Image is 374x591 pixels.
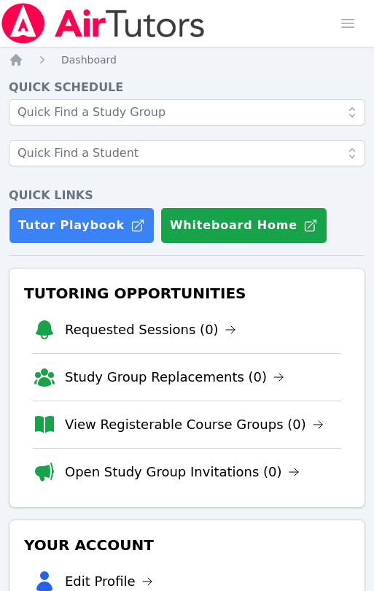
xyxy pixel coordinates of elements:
input: Quick Find a Student [9,140,365,166]
a: Dashboard [61,53,117,67]
nav: Breadcrumb [9,53,365,67]
h4: Quick Schedule [9,79,365,96]
button: Whiteboard Home [160,207,327,244]
a: View Registerable Course Groups (0) [65,414,324,435]
a: Open Study Group Invitations (0) [65,462,300,482]
a: Requested Sessions (0) [65,320,236,340]
h3: Your Account [21,532,353,558]
h4: Quick Links [9,187,365,204]
a: Tutor Playbook [9,207,155,244]
a: Study Group Replacements (0) [65,367,284,387]
span: Dashboard [61,54,117,66]
input: Quick Find a Study Group [9,99,365,125]
h3: Tutoring Opportunities [21,280,353,306]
